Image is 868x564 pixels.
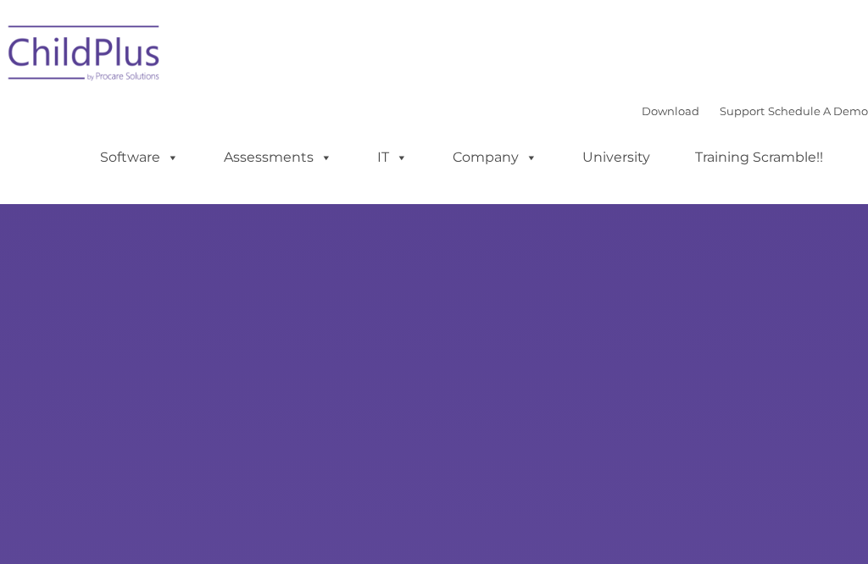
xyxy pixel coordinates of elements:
a: Support [720,104,765,118]
a: Assessments [207,141,349,174]
a: Download [642,104,699,118]
a: Schedule A Demo [768,104,868,118]
a: Training Scramble!! [678,141,840,174]
a: Software [83,141,196,174]
a: IT [360,141,425,174]
font: | [642,104,868,118]
a: Company [436,141,554,174]
a: University [565,141,667,174]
